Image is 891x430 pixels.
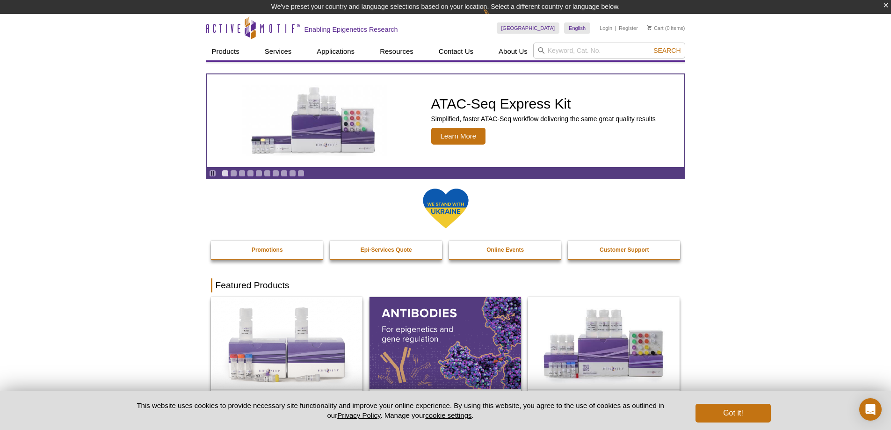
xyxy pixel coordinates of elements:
[493,43,533,60] a: About Us
[528,297,680,389] img: CUT&Tag-IT® Express Assay Kit
[651,46,683,55] button: Search
[619,25,638,31] a: Register
[237,85,391,156] img: ATAC-Seq Express Kit
[425,411,471,419] button: cookie settings
[289,170,296,177] a: Go to slide 9
[374,43,419,60] a: Resources
[361,247,412,253] strong: Epi-Services Quote
[311,43,360,60] a: Applications
[859,398,882,421] div: Open Intercom Messenger
[497,22,560,34] a: [GEOGRAPHIC_DATA]
[211,278,681,292] h2: Featured Products
[281,170,288,177] a: Go to slide 8
[304,25,398,34] h2: Enabling Epigenetics Research
[600,247,649,253] strong: Customer Support
[272,170,279,177] a: Go to slide 7
[211,241,324,259] a: Promotions
[222,170,229,177] a: Go to slide 1
[433,43,479,60] a: Contact Us
[483,7,508,29] img: Change Here
[207,74,684,167] article: ATAC-Seq Express Kit
[337,411,380,419] a: Privacy Policy
[264,170,271,177] a: Go to slide 6
[247,170,254,177] a: Go to slide 4
[431,128,486,145] span: Learn More
[209,170,216,177] a: Toggle autoplay
[533,43,685,58] input: Keyword, Cat. No.
[695,404,770,423] button: Got it!
[653,47,681,54] span: Search
[431,115,656,123] p: Simplified, faster ATAC-Seq workflow delivering the same great quality results
[255,170,262,177] a: Go to slide 5
[647,22,685,34] li: (0 items)
[252,247,283,253] strong: Promotions
[486,247,524,253] strong: Online Events
[207,74,684,167] a: ATAC-Seq Express Kit ATAC-Seq Express Kit Simplified, faster ATAC-Seq workflow delivering the sam...
[239,170,246,177] a: Go to slide 3
[568,241,681,259] a: Customer Support
[600,25,612,31] a: Login
[647,25,664,31] a: Cart
[259,43,297,60] a: Services
[297,170,304,177] a: Go to slide 10
[121,401,681,420] p: This website uses cookies to provide necessary site functionality and improve your online experie...
[369,297,521,389] img: All Antibodies
[564,22,590,34] a: English
[647,25,652,30] img: Your Cart
[230,170,237,177] a: Go to slide 2
[330,241,443,259] a: Epi-Services Quote
[449,241,562,259] a: Online Events
[211,297,362,389] img: DNA Library Prep Kit for Illumina
[206,43,245,60] a: Products
[431,97,656,111] h2: ATAC-Seq Express Kit
[615,22,616,34] li: |
[422,188,469,229] img: We Stand With Ukraine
